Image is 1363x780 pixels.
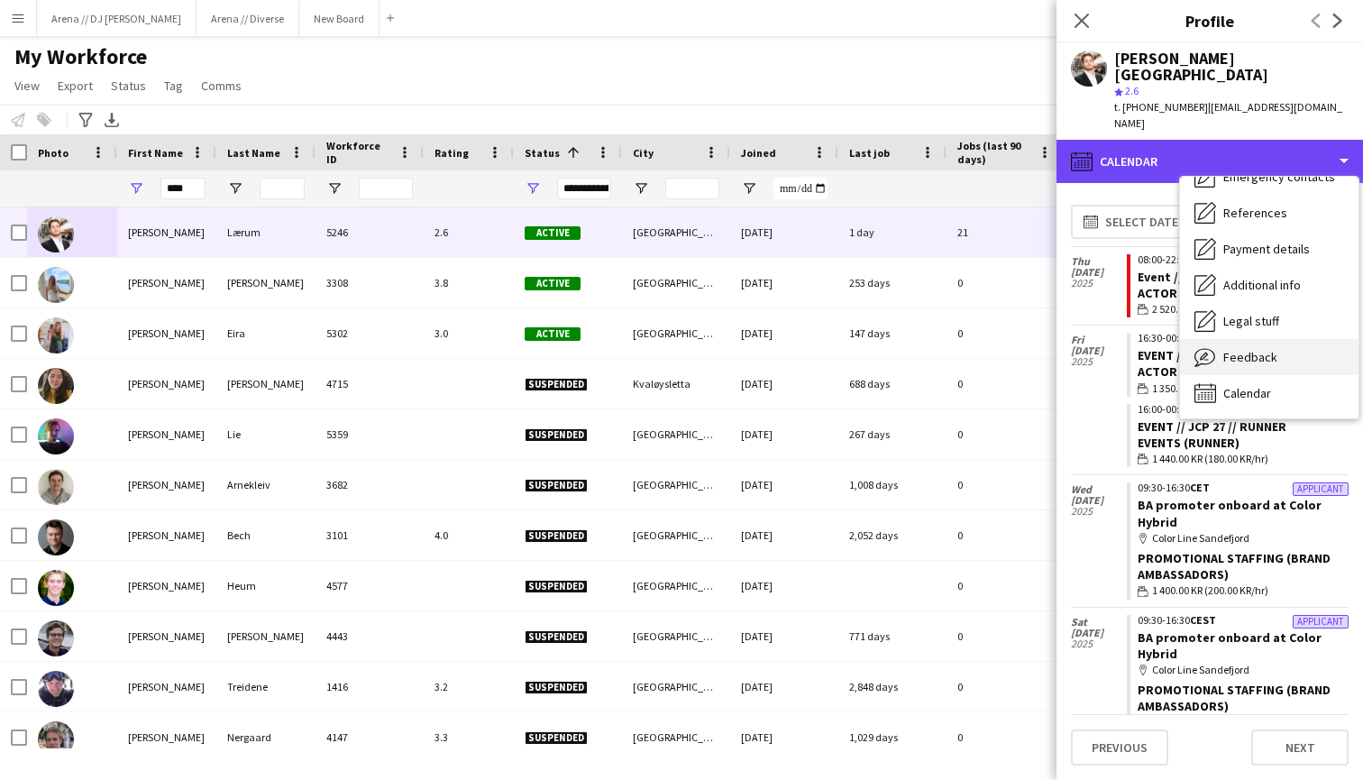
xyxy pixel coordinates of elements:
div: [GEOGRAPHIC_DATA] [622,712,730,762]
div: Calendar [1057,140,1363,183]
div: 3.0 [424,308,514,358]
div: [DATE] [730,258,838,307]
span: Active [525,277,581,290]
span: Additional info [1223,277,1301,293]
span: Status [525,146,560,160]
div: 3.2 [424,662,514,711]
a: BA promoter onboard at Color Hybrid [1138,629,1322,662]
div: 5302 [316,308,424,358]
span: Tag [164,78,183,94]
input: Joined Filter Input [773,178,828,199]
div: [GEOGRAPHIC_DATA] [622,611,730,661]
div: [PERSON_NAME] [117,460,216,509]
img: Andreas Hansen Lie [38,418,74,454]
div: [PERSON_NAME] [117,359,216,408]
div: [PERSON_NAME] [117,611,216,661]
span: 2025 [1071,356,1127,367]
span: Workforce ID [326,139,391,166]
img: Mina Helene Hansdatter Eira [38,317,74,353]
div: 4443 [316,611,424,661]
span: Emergency contacts [1223,169,1335,185]
span: Thu [1071,256,1127,267]
button: Open Filter Menu [525,180,541,197]
div: 09:30-16:30 [1138,482,1349,493]
span: Calendar [1223,385,1271,401]
div: [DATE] [730,561,838,610]
a: EVENT // JCP 27 // RUNNER [1138,418,1286,435]
div: 0 [947,510,1064,560]
div: Actor [1138,285,1349,301]
span: Fri [1071,335,1127,345]
div: Emergency contacts [1180,159,1358,195]
div: 688 days [838,359,947,408]
div: 0 [947,561,1064,610]
div: Additional info [1180,267,1358,303]
img: Hans Henrik Jacobsen [38,620,74,656]
div: [DATE] [730,510,838,560]
div: Events (Runner) [1138,435,1349,451]
div: 09:30-16:30 [1138,615,1349,626]
span: My Workforce [14,43,147,70]
span: [DATE] [1071,628,1127,638]
div: [DATE] [730,662,838,711]
div: 0 [947,611,1064,661]
div: [PERSON_NAME] [117,561,216,610]
div: 0 [947,662,1064,711]
span: 2025 [1071,506,1127,517]
div: 0 [947,359,1064,408]
div: 4147 [316,712,424,762]
span: Active [525,226,581,240]
a: Comms [194,74,249,97]
div: Applicant [1293,482,1349,496]
div: [PERSON_NAME] [216,611,316,661]
span: 1 440.00 KR (180.00 KR/hr) [1152,451,1268,467]
div: 3101 [316,510,424,560]
div: 5359 [316,409,424,459]
span: 2025 [1071,638,1127,649]
div: [GEOGRAPHIC_DATA] [622,409,730,459]
span: Comms [201,78,242,94]
button: Open Filter Menu [227,180,243,197]
span: CEST [1190,613,1216,627]
div: Feedback [1180,339,1358,375]
div: 2,052 days [838,510,947,560]
img: Hans Henrik Treidene [38,671,74,707]
div: Applicant [1293,615,1349,629]
div: 3.3 [424,712,514,762]
div: [PERSON_NAME] [117,662,216,711]
div: Color Line Sandefjord [1138,530,1349,546]
div: [GEOGRAPHIC_DATA] [622,662,730,711]
div: 16:00-00:00 [1138,404,1349,415]
input: Workforce ID Filter Input [359,178,413,199]
span: References [1223,205,1287,221]
img: Hans Erik Heum [38,570,74,606]
span: Jobs (last 90 days) [957,139,1031,166]
span: Last job [849,146,890,160]
div: 1416 [316,662,424,711]
div: 4.0 [424,510,514,560]
button: Open Filter Menu [128,180,144,197]
span: [DATE] [1071,345,1127,356]
div: 3682 [316,460,424,509]
div: 1,008 days [838,460,947,509]
div: [GEOGRAPHIC_DATA] [622,308,730,358]
div: [DATE] [730,611,838,661]
div: 0 [947,308,1064,358]
div: Kvaløysletta [622,359,730,408]
img: Maia Helly-Hansen Mathisen [38,267,74,303]
span: Suspended [525,681,588,694]
div: 267 days [838,409,947,459]
div: [GEOGRAPHIC_DATA] [622,561,730,610]
span: Photo [38,146,69,160]
div: [DATE] [730,460,838,509]
button: Arena // DJ [PERSON_NAME] [37,1,197,36]
div: [DATE] [730,308,838,358]
span: Rating [435,146,469,160]
div: Lærum [216,207,316,257]
button: Open Filter Menu [741,180,757,197]
span: 1 400.00 KR (200.00 KR/hr) [1152,583,1268,599]
button: Arena // Diverse [197,1,299,36]
img: Amalie Hansen Kristiansen [38,368,74,404]
span: Suspended [525,479,588,492]
input: Last Name Filter Input [260,178,305,199]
